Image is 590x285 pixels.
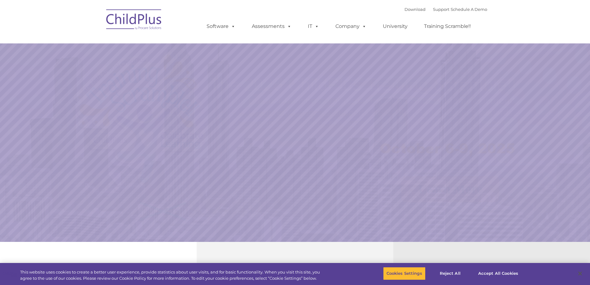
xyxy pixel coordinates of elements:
font: | [404,7,487,12]
a: IT [302,20,325,33]
a: Company [329,20,373,33]
button: Cookies Settings [383,267,426,280]
a: Assessments [246,20,298,33]
a: Schedule A Demo [451,7,487,12]
a: Download [404,7,426,12]
a: Software [200,20,242,33]
a: Support [433,7,449,12]
a: Learn More [401,176,499,202]
button: Accept All Cookies [475,267,522,280]
button: Close [573,267,587,280]
button: Reject All [431,267,470,280]
div: This website uses cookies to create a better user experience, provide statistics about user visit... [20,269,325,281]
img: ChildPlus by Procare Solutions [103,5,165,36]
a: University [377,20,414,33]
a: Training Scramble!! [418,20,477,33]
